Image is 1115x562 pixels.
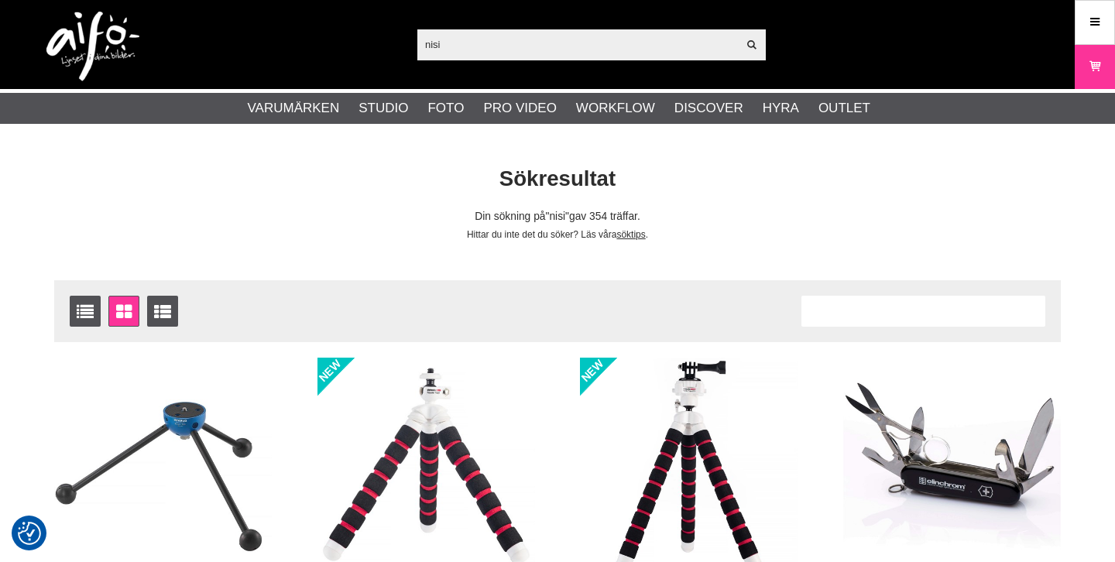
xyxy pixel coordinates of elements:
a: Hyra [763,98,799,118]
a: söktips [616,229,645,240]
h1: Sökresultat [43,164,1072,194]
span: Hittar du inte det du söker? Läs våra [467,229,616,240]
a: Listvisning [70,296,101,327]
a: Studio [359,98,408,118]
img: Revisit consent button [18,522,41,545]
a: Discover [674,98,743,118]
a: Utökad listvisning [147,296,178,327]
a: Fönstervisning [108,296,139,327]
a: Foto [427,98,464,118]
a: Workflow [576,98,655,118]
span: nisi [545,211,569,222]
a: Varumärken [248,98,340,118]
a: Outlet [818,98,870,118]
a: Pro Video [483,98,556,118]
img: logo.png [46,12,139,81]
input: Sök produkter ... [417,33,737,56]
button: Samtyckesinställningar [18,519,41,547]
span: . [646,229,648,240]
span: Din sökning på gav 354 träffar. [475,211,640,222]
